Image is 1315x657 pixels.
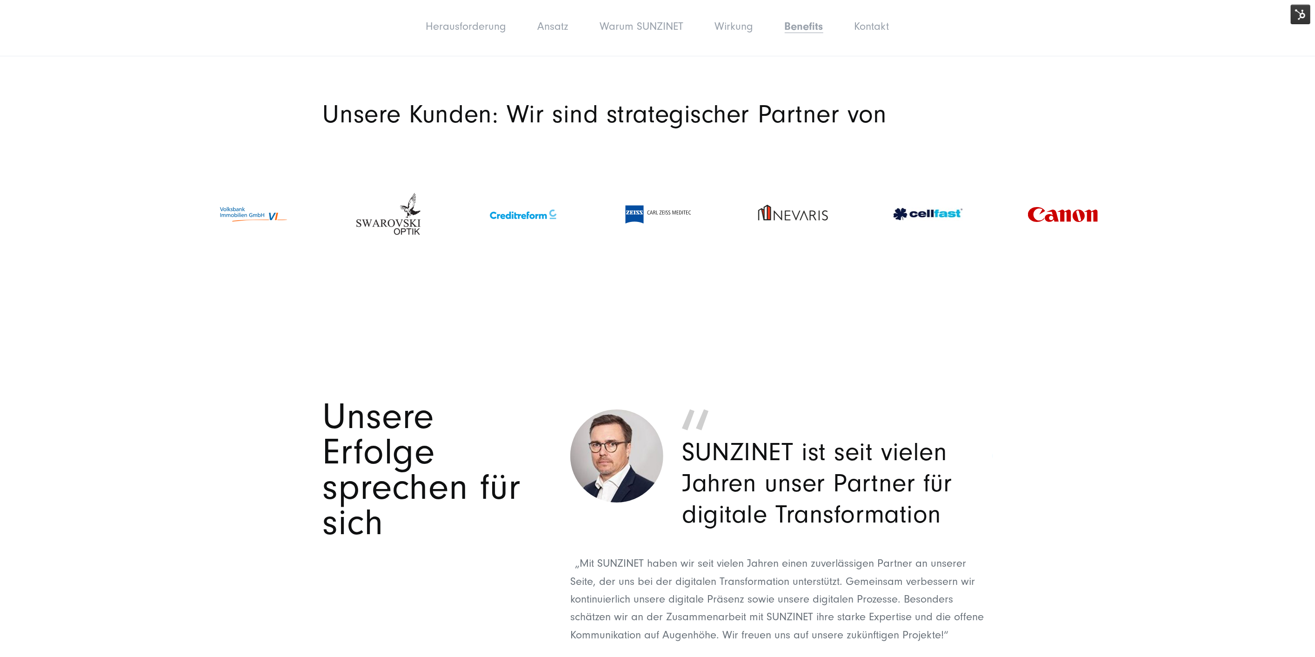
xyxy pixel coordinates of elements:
a: Warum SUNZINET [600,20,684,33]
h2: Unsere Kunden: Wir sind strategischer Partner von [323,99,993,130]
img: Carsten Huber Head of Marketing bei Simonswerk | Markteintrittsberatung SUNZINET [570,409,663,503]
img: Kundenlogo Canon rot - Digitalagentur SUNZINET [1028,207,1098,221]
a: Wirkung [715,20,754,33]
p: SUNZINET ist seit vielen Jahren unser Partner für digitale Transformation [682,436,993,530]
a: Herausforderung [426,20,507,33]
img: cellfast-logo [893,208,963,221]
img: Nevaris-logo [758,205,828,224]
a: Kontakt [854,20,889,33]
a: Benefits [785,20,823,33]
h2: Unsere Erfolge sprechen für sich [323,399,557,541]
img: Logo_Volksbank-3 [219,206,288,223]
a: Ansatz [538,20,569,33]
img: HubSpot Tools-Menüschalter [1291,5,1310,24]
p: „Mit SUNZINET haben wir seit vielen Jahren einen zuverlässigen Partner an unserer Seite, der uns ... [570,555,993,644]
img: Kundenlogo der Digitalagentur SUNZINET - swarovski-optik-logo [354,192,423,237]
img: Carl_Zeiss_Meditec_Logo [623,203,693,226]
img: logo_creditreform [488,208,558,221]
